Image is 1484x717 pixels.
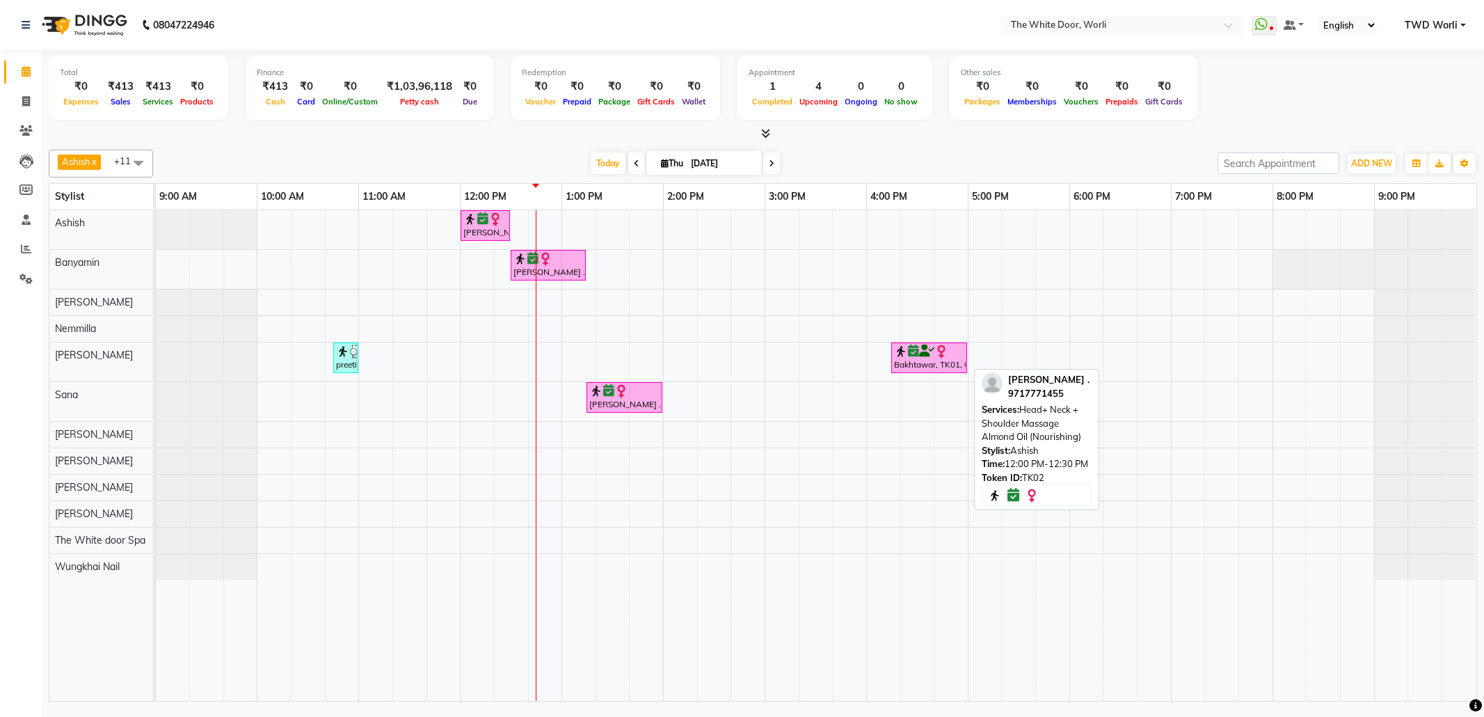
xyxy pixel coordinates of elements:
div: 4 [796,79,841,95]
div: ₹0 [678,79,709,95]
div: ₹0 [458,79,482,95]
span: Gift Cards [1142,97,1186,107]
a: 5:00 PM [968,187,1012,207]
a: 11:00 AM [359,187,409,207]
a: 8:00 PM [1273,187,1317,207]
span: [PERSON_NAME] [55,349,133,361]
span: Memberships [1004,97,1060,107]
span: [PERSON_NAME] [55,507,133,520]
span: Banyamin [55,256,99,269]
b: 08047224946 [153,6,214,45]
a: x [90,156,97,167]
span: Sana [55,388,78,401]
div: ₹0 [1142,79,1186,95]
span: [PERSON_NAME] [55,481,133,494]
div: ₹0 [522,79,559,95]
span: [PERSON_NAME] [55,455,133,467]
a: 4:00 PM [867,187,911,207]
img: profile [982,373,1003,394]
a: 9:00 PM [1375,187,1419,207]
div: 0 [841,79,881,95]
span: Products [177,97,217,107]
span: Thu [657,158,687,168]
a: 12:00 PM [461,187,510,207]
span: Prepaids [1102,97,1142,107]
a: 1:00 PM [562,187,606,207]
div: ₹0 [634,79,678,95]
div: Other sales [961,67,1186,79]
div: Ashish [982,444,1092,458]
span: Vouchers [1060,97,1102,107]
span: Wallet [678,97,709,107]
span: Services: [982,404,1019,415]
div: ₹413 [139,79,177,95]
div: 0 [881,79,921,95]
span: Ongoing [841,97,881,107]
span: Sales [107,97,134,107]
div: ₹413 [257,79,294,95]
div: ₹0 [177,79,217,95]
span: Today [591,152,625,174]
span: Due [459,97,481,107]
span: Services [139,97,177,107]
span: Stylist: [982,445,1010,456]
div: ₹0 [559,79,595,95]
span: Token ID: [982,472,1022,483]
span: Cash [262,97,289,107]
span: Wungkhai Nail [55,560,120,573]
span: The White door Spa [55,534,145,546]
div: Appointment [749,67,921,79]
div: 1 [749,79,796,95]
span: Completed [749,97,796,107]
input: Search Appointment [1218,152,1339,174]
span: TWD Worli [1405,18,1458,33]
span: [PERSON_NAME] . [1008,374,1090,385]
span: No show [881,97,921,107]
span: Head+ Neck + Shoulder Massage Almond Oil (Nourishing) [982,404,1081,442]
span: Ashish [62,156,90,167]
img: logo [35,6,131,45]
div: ₹1,03,96,118 [381,79,458,95]
div: Redemption [522,67,709,79]
div: ₹0 [1060,79,1102,95]
div: ₹413 [102,79,139,95]
span: [PERSON_NAME] [55,428,133,441]
span: Upcoming [796,97,841,107]
span: Petty cash [397,97,442,107]
button: ADD NEW [1348,154,1396,173]
div: Bakhtawar, TK01, 04:15 PM-05:00 PM, Face Contour Massage (Nourishing Face Oil) [893,345,966,371]
span: Stylist [55,190,84,203]
span: Card [294,97,319,107]
div: ₹0 [60,79,102,95]
a: 10:00 AM [257,187,308,207]
div: TK02 [982,471,1092,485]
div: 12:00 PM-12:30 PM [982,457,1092,471]
span: Prepaid [559,97,595,107]
div: ₹0 [1102,79,1142,95]
span: Ashish [55,216,85,229]
span: [PERSON_NAME] [55,296,133,308]
a: 7:00 PM [1172,187,1215,207]
div: ₹0 [1004,79,1060,95]
a: 6:00 PM [1070,187,1114,207]
span: Nemmilla [55,322,96,335]
div: ₹0 [319,79,381,95]
div: preeti, TK03, 10:45 AM-11:00 AM, Threading Eye Brows [335,345,357,371]
a: 2:00 PM [664,187,708,207]
span: Packages [961,97,1004,107]
span: +11 [114,155,141,166]
span: Online/Custom [319,97,381,107]
div: ₹0 [595,79,634,95]
div: [PERSON_NAME] ., TK02, 12:30 PM-01:15 PM, TWD Classic Pedicure [512,252,584,278]
input: 2025-09-04 [687,153,756,174]
span: Voucher [522,97,559,107]
div: 9717771455 [1008,387,1090,401]
div: ₹0 [294,79,319,95]
span: Time: [982,458,1005,469]
span: ADD NEW [1351,158,1392,168]
span: Gift Cards [634,97,678,107]
span: Expenses [60,97,102,107]
div: Finance [257,67,482,79]
div: [PERSON_NAME] ., TK02, 12:00 PM-12:30 PM, Head+ Neck + Shoulder Massage Almond Oil (Nourishing) [462,212,509,239]
a: 9:00 AM [156,187,200,207]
